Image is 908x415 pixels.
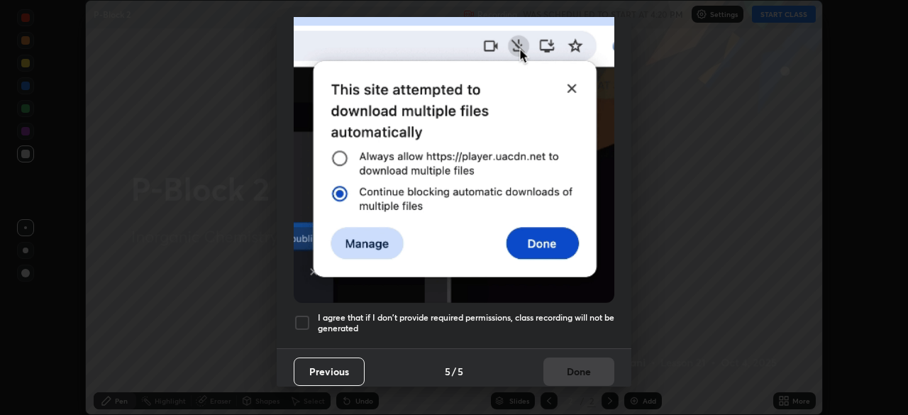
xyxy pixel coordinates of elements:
[318,312,614,334] h5: I agree that if I don't provide required permissions, class recording will not be generated
[294,358,365,386] button: Previous
[458,364,463,379] h4: 5
[452,364,456,379] h4: /
[445,364,450,379] h4: 5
